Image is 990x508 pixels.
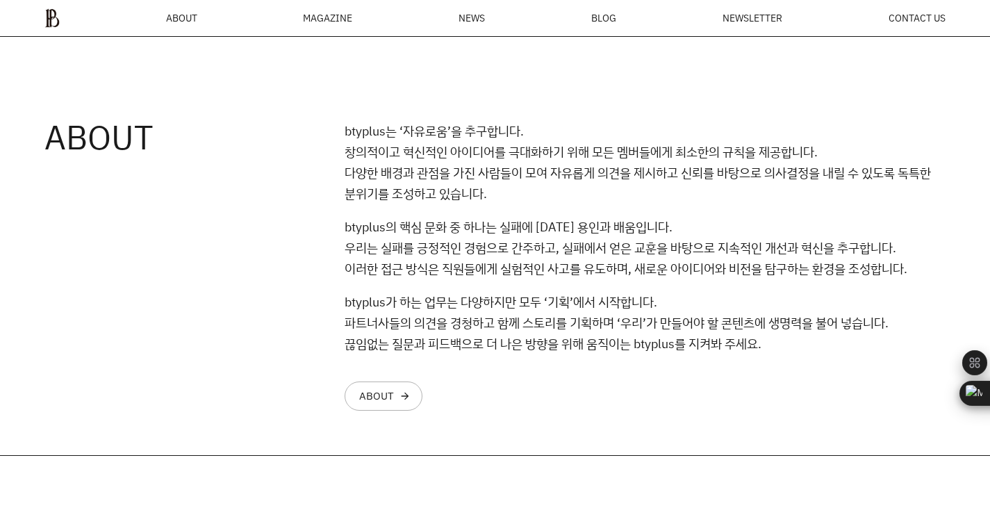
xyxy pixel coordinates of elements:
[591,13,616,23] a: BLOG
[889,13,946,23] a: CONTACT US
[345,382,422,411] a: ABOUTarrow_forward
[345,120,946,204] p: btyplus는 ‘자유로움’을 추구합니다. 창의적이고 혁신적인 아이디어를 극대화하기 위해 모든 멤버들에게 최소한의 규칙을 제공합니다. 다양한 배경과 관점을 가진 사람들이 모여...
[345,291,946,354] p: btyplus가 하는 업무는 다양하지만 모두 ‘기획’에서 시작합니다. 파트너사들의 의견을 경청하고 함께 스토리를 기획하며 ‘우리’가 만들어야 할 콘텐츠에 생명력을 불어 넣습니...
[303,13,352,23] div: MAGAZINE
[345,216,946,279] p: btyplus의 핵심 문화 중 하나는 실패에 [DATE] 용인과 배움입니다. 우리는 실패를 긍정적인 경험으로 간주하고, 실패에서 얻은 교훈을 바탕으로 지속적인 개선과 혁신을 ...
[44,120,345,154] h3: ABOUT
[399,391,411,402] div: arrow_forward
[359,391,394,402] div: ABOUT
[44,8,60,28] img: ba379d5522eb3.png
[166,13,197,23] a: ABOUT
[723,13,782,23] a: NEWSLETTER
[459,13,485,23] a: NEWS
